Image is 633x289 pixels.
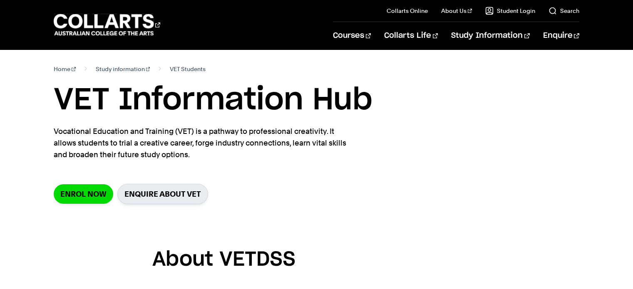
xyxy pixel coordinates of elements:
a: About Us [441,7,472,15]
p: Vocational Education and Training (VET) is a pathway to professional creativity. It allows studen... [54,126,357,161]
a: Study information [96,63,150,75]
h1: VET Information Hub [54,82,579,119]
a: Search [549,7,579,15]
a: Student Login [485,7,535,15]
div: Go to homepage [54,13,160,37]
a: Courses [333,22,371,49]
a: Collarts Life [384,22,438,49]
a: Enrol Now [54,184,113,204]
span: VET Students [170,63,206,75]
a: Collarts Online [387,7,428,15]
a: Enquire [543,22,579,49]
h3: About VETDSS [152,244,481,276]
a: Enquire about VET [117,184,208,204]
a: Home [54,63,76,75]
a: Study Information [451,22,529,49]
